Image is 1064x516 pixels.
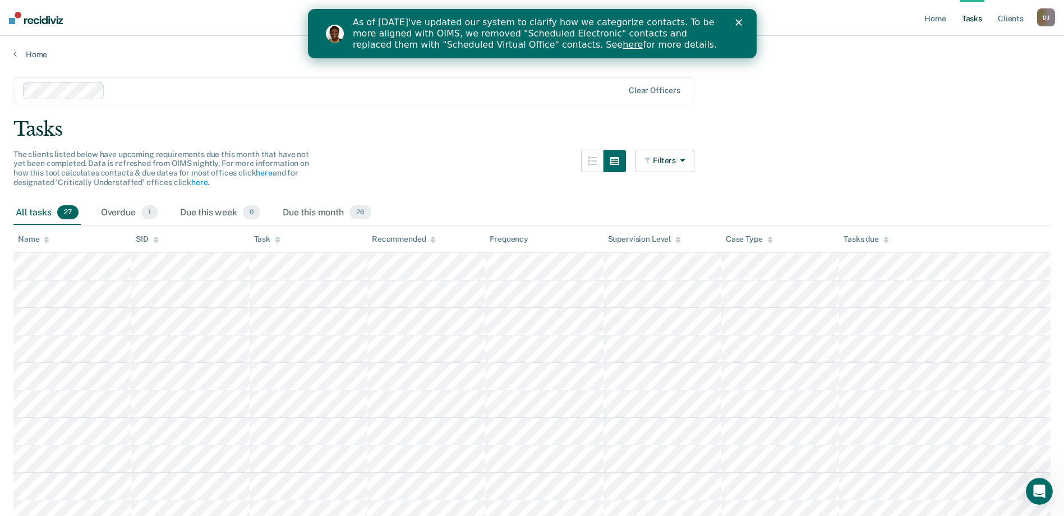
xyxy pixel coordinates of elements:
[191,178,208,187] a: here
[13,49,1051,59] a: Home
[372,234,436,244] div: Recommended
[57,205,79,220] span: 27
[141,205,158,220] span: 1
[99,201,160,225] div: Overdue1
[136,234,159,244] div: SID
[1026,478,1053,505] iframe: Intercom live chat
[490,234,528,244] div: Frequency
[9,12,63,24] img: Recidiviz
[256,168,272,177] a: here
[13,118,1051,141] div: Tasks
[254,234,280,244] div: Task
[608,234,681,244] div: Supervision Level
[13,150,309,187] span: The clients listed below have upcoming requirements due this month that have not yet been complet...
[349,205,371,220] span: 26
[13,201,81,225] div: All tasks27
[243,205,260,220] span: 0
[18,234,49,244] div: Name
[629,86,680,95] div: Clear officers
[308,9,757,58] iframe: Intercom live chat banner
[726,234,773,244] div: Case Type
[178,201,262,225] div: Due this week0
[315,30,335,41] a: here
[1037,8,1055,26] div: D J
[1037,8,1055,26] button: DJ
[635,150,694,172] button: Filters
[280,201,374,225] div: Due this month26
[427,10,439,17] div: Close
[844,234,889,244] div: Tasks due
